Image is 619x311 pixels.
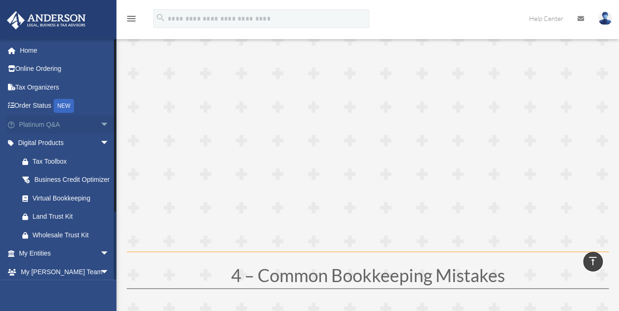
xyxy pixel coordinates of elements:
[100,115,119,134] span: arrow_drop_down
[7,78,123,97] a: Tax Organizers
[13,152,123,171] a: Tax Toolbox
[7,115,123,134] a: Platinum Q&Aarrow_drop_down
[7,41,123,60] a: Home
[13,171,123,189] a: Business Credit Optimizer
[583,252,603,271] a: vertical_align_top
[100,134,119,153] span: arrow_drop_down
[13,226,123,244] a: Wholesale Trust Kit
[33,156,112,167] div: Tax Toolbox
[7,60,123,78] a: Online Ordering
[13,207,123,226] a: Land Trust Kit
[100,263,119,282] span: arrow_drop_down
[33,174,112,186] div: Business Credit Optimizer
[126,16,137,24] a: menu
[156,13,166,23] i: search
[7,263,123,281] a: My [PERSON_NAME] Teamarrow_drop_down
[587,256,599,267] i: vertical_align_top
[33,193,107,204] div: Virtual Bookkeeping
[7,244,123,263] a: My Entitiesarrow_drop_down
[127,266,609,288] h1: 4 – Common Bookkeeping Mistakes
[598,12,612,25] img: User Pic
[13,189,119,207] a: Virtual Bookkeeping
[100,244,119,263] span: arrow_drop_down
[4,11,88,29] img: Anderson Advisors Platinum Portal
[126,13,137,24] i: menu
[7,134,123,152] a: Digital Productsarrow_drop_down
[54,99,74,113] div: NEW
[33,211,112,222] div: Land Trust Kit
[7,97,123,116] a: Order StatusNEW
[33,229,112,241] div: Wholesale Trust Kit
